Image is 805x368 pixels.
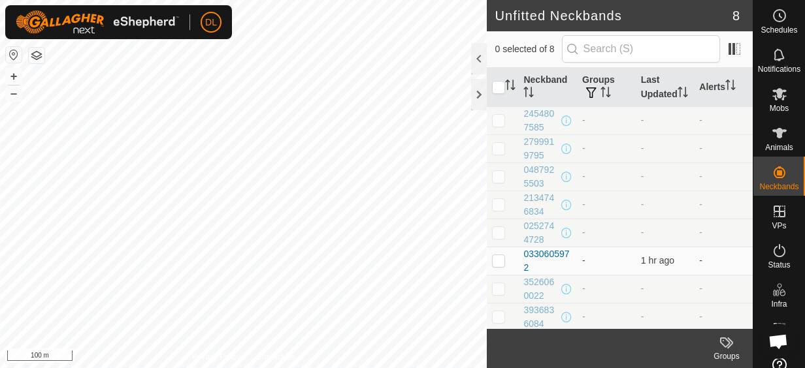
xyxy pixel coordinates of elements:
[758,65,800,73] span: Notifications
[505,82,516,92] p-sorticon: Activate to sort
[600,89,611,99] p-sorticon: Activate to sort
[763,339,795,347] span: Heatmap
[641,227,644,238] span: -
[641,199,644,209] span: -
[641,283,644,294] span: -
[765,144,793,151] span: Animals
[523,191,559,219] div: 2134746834
[523,303,559,331] div: 3936836084
[725,82,736,92] p-sorticon: Activate to sort
[6,47,22,63] button: Reset Map
[495,42,561,56] span: 0 selected of 8
[16,10,179,34] img: Gallagher Logo
[577,191,636,219] td: -
[694,134,753,162] td: -
[577,134,636,162] td: -
[523,163,559,191] div: 0487925503
[29,48,44,63] button: Map Layers
[768,261,790,269] span: Status
[761,26,797,34] span: Schedules
[523,219,559,247] div: 0252744728
[495,8,732,23] h2: Unfitted Neckbands
[577,303,636,331] td: -
[636,68,695,107] th: Last Updated
[523,275,559,303] div: 3526060022
[641,311,644,322] span: -
[761,324,796,359] div: Open chat
[759,183,798,191] span: Neckbands
[678,89,688,99] p-sorticon: Activate to sort
[562,35,720,63] input: Search (S)
[205,16,217,29] span: DL
[641,171,644,181] span: -
[771,300,787,308] span: Infra
[641,255,674,266] span: 22 Sept 2025, 6:31 pm
[641,115,644,125] span: -
[577,247,636,275] td: -
[732,6,740,25] span: 8
[772,222,786,230] span: VPs
[770,104,789,112] span: Mobs
[192,351,241,363] a: Privacy Policy
[694,275,753,303] td: -
[694,191,753,219] td: -
[694,106,753,134] td: -
[694,68,753,107] th: Alerts
[577,219,636,247] td: -
[518,68,577,107] th: Neckband
[641,143,644,153] span: -
[577,162,636,191] td: -
[694,219,753,247] td: -
[6,85,22,101] button: –
[577,68,636,107] th: Groups
[577,106,636,134] td: -
[694,247,753,275] td: -
[523,247,572,275] div: 0330605972
[523,135,559,162] div: 2799919795
[6,69,22,84] button: +
[694,303,753,331] td: -
[577,275,636,303] td: -
[694,162,753,191] td: -
[523,107,559,134] div: 2454807585
[256,351,295,363] a: Contact Us
[523,89,534,99] p-sorticon: Activate to sort
[700,350,753,362] div: Groups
